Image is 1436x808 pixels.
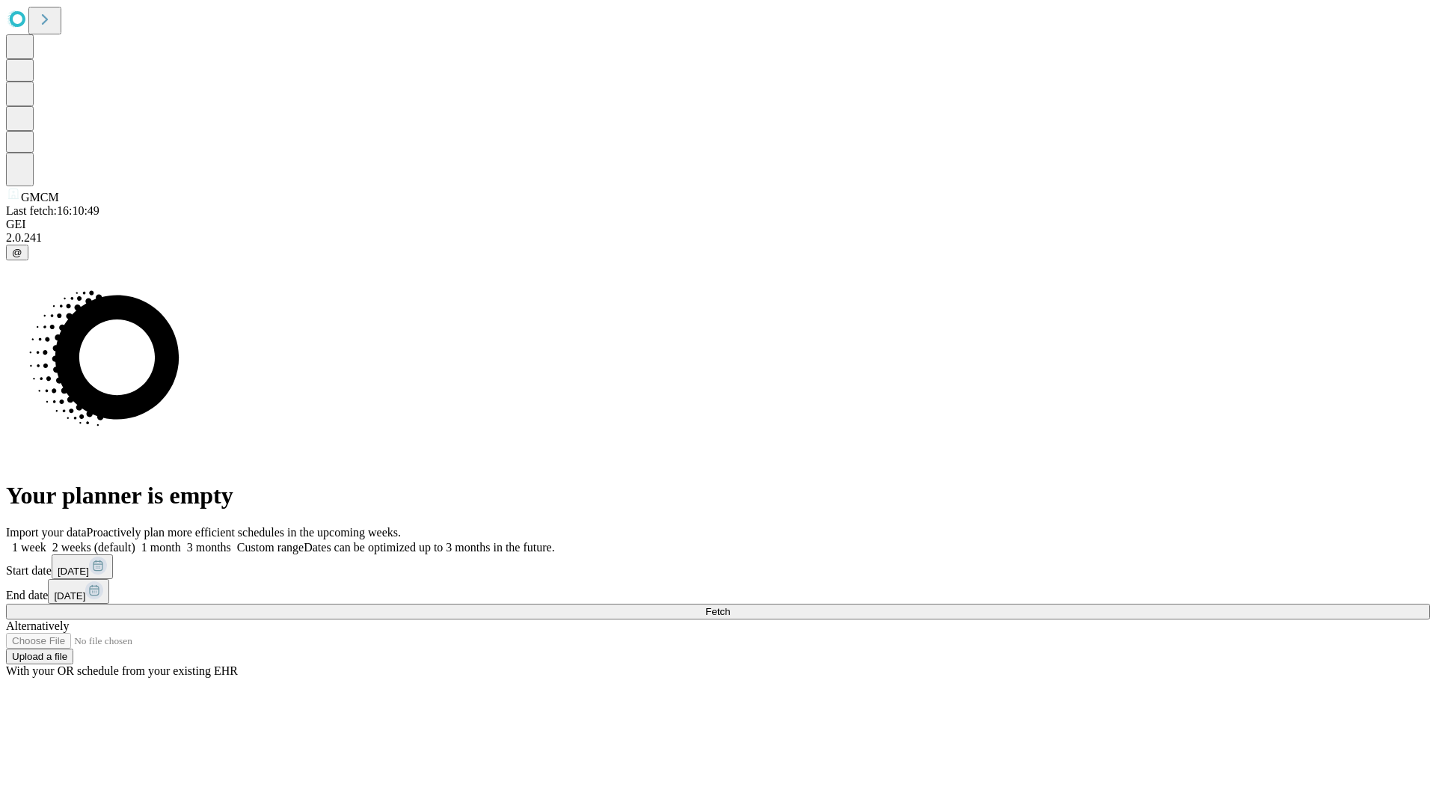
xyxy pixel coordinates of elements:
[6,664,238,677] span: With your OR schedule from your existing EHR
[6,204,99,217] span: Last fetch: 16:10:49
[304,541,554,554] span: Dates can be optimized up to 3 months in the future.
[6,579,1430,604] div: End date
[52,541,135,554] span: 2 weeks (default)
[54,590,85,602] span: [DATE]
[6,218,1430,231] div: GEI
[141,541,181,554] span: 1 month
[12,247,22,258] span: @
[58,566,89,577] span: [DATE]
[705,606,730,617] span: Fetch
[6,604,1430,619] button: Fetch
[6,649,73,664] button: Upload a file
[6,554,1430,579] div: Start date
[6,231,1430,245] div: 2.0.241
[48,579,109,604] button: [DATE]
[21,191,59,203] span: GMCM
[6,245,28,260] button: @
[6,619,69,632] span: Alternatively
[87,526,401,539] span: Proactively plan more efficient schedules in the upcoming weeks.
[12,541,46,554] span: 1 week
[6,482,1430,509] h1: Your planner is empty
[6,526,87,539] span: Import your data
[237,541,304,554] span: Custom range
[52,554,113,579] button: [DATE]
[187,541,231,554] span: 3 months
